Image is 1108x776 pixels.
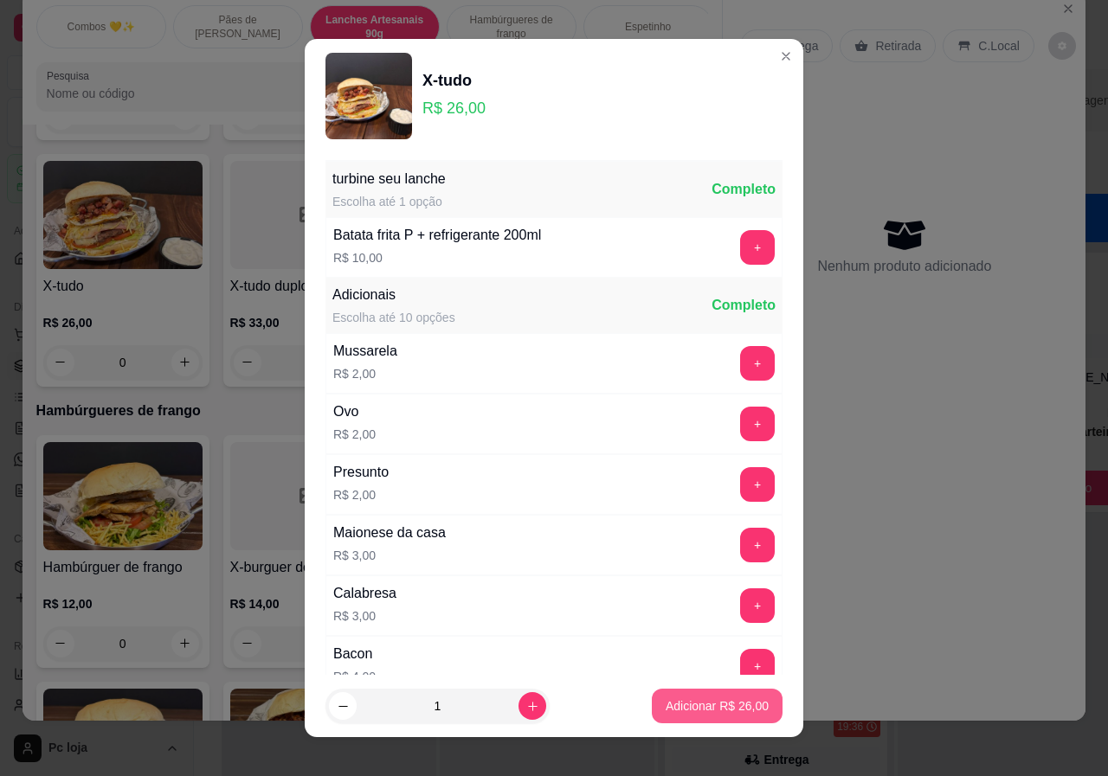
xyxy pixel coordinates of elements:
[333,365,397,382] p: R$ 2,00
[666,697,769,715] p: Adicionar R$ 26,00
[332,169,446,189] div: turbine seu lanche
[333,547,446,564] p: R$ 3,00
[422,96,486,120] p: R$ 26,00
[333,225,541,246] div: Batata frita P + refrigerante 200ml
[740,230,775,265] button: add
[332,285,455,305] div: Adicionais
[333,426,376,443] p: R$ 2,00
[740,467,775,502] button: add
[740,407,775,441] button: add
[740,528,775,562] button: add
[740,346,775,381] button: add
[740,649,775,683] button: add
[333,486,389,503] p: R$ 2,00
[332,193,446,210] div: Escolha até 1 opção
[333,644,376,664] div: Bacon
[333,341,397,362] div: Mussarela
[333,462,389,483] div: Presunto
[333,249,541,266] p: R$ 10,00
[772,42,800,70] button: Close
[333,401,376,422] div: Ovo
[712,179,776,200] div: Completo
[333,523,446,543] div: Maionese da casa
[519,692,546,720] button: increase-product-quantity
[329,692,357,720] button: decrease-product-quantity
[333,668,376,685] p: R$ 4,00
[652,689,783,723] button: Adicionar R$ 26,00
[422,68,486,93] div: X-tudo
[332,309,455,326] div: Escolha até 10 opções
[740,588,775,623] button: add
[712,295,776,316] div: Completo
[333,583,396,604] div: Calabresa
[325,53,412,139] img: product-image
[333,607,396,625] p: R$ 3,00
